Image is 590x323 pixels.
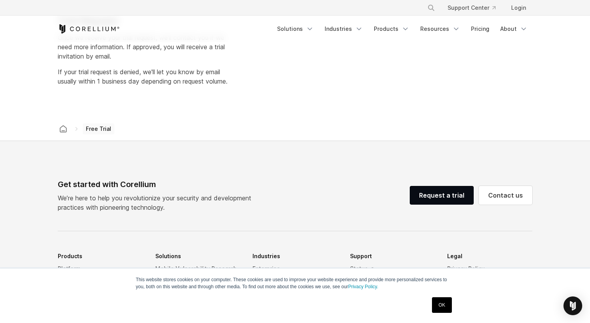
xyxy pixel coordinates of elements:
a: Status ↗ [350,262,435,275]
a: Privacy Policy [447,262,532,275]
span: Free Trial [83,123,114,134]
a: Pricing [466,22,494,36]
a: Login [505,1,532,15]
a: Request a trial [410,186,474,205]
a: Support Center [441,1,502,15]
div: Get started with Corellium [58,178,258,190]
a: Enterprise [252,262,338,275]
a: About [496,22,532,36]
span: If your trial request is denied, we'll let you know by email usually within 1 business day depend... [58,68,227,85]
div: Navigation Menu [272,22,532,36]
a: Products [369,22,414,36]
span: Once we receive your trial request, we'll contact you if we need more information. If approved, y... [58,34,225,60]
div: Open Intercom Messenger [563,296,582,315]
a: Corellium Home [58,24,120,34]
a: Privacy Policy. [348,284,378,289]
div: Navigation Menu [418,1,532,15]
button: Search [424,1,438,15]
a: Industries [320,22,368,36]
a: OK [432,297,452,313]
a: Solutions [272,22,318,36]
a: Corellium home [56,123,70,134]
a: Resources [416,22,465,36]
a: Platform [58,262,143,275]
a: Contact us [479,186,532,205]
p: This website stores cookies on your computer. These cookies are used to improve your website expe... [136,276,454,290]
p: We’re here to help you revolutionize your security and development practices with pioneering tech... [58,193,258,212]
a: Mobile Vulnerability Research [155,262,240,275]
